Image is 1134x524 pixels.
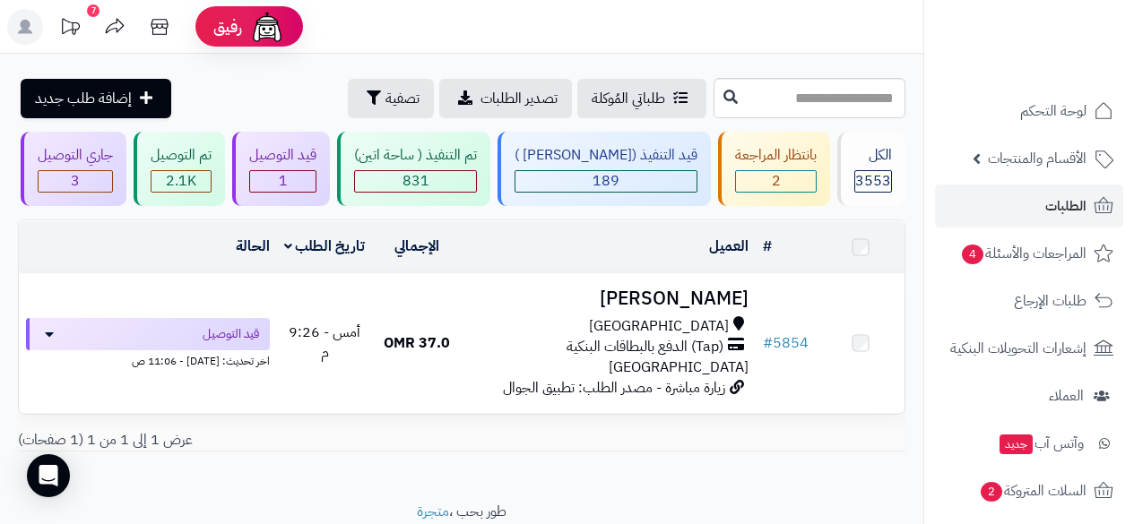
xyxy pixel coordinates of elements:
[27,454,70,497] div: Open Intercom Messenger
[567,337,723,357] span: (Tap) الدفع بالبطاقات البنكية
[385,88,420,109] span: تصفية
[71,170,80,192] span: 3
[714,132,834,206] a: بانتظار المراجعة 2
[348,79,434,118] button: تصفية
[48,9,92,49] a: تحديثات المنصة
[21,79,171,118] a: إضافة طلب جديد
[935,232,1123,275] a: المراجعات والأسئلة4
[1020,99,1086,124] span: لوحة التحكم
[26,350,270,369] div: اخر تحديث: [DATE] - 11:06 ص
[1000,434,1033,454] span: جديد
[950,336,1086,361] span: إشعارات التحويلات البنكية
[854,145,892,166] div: الكل
[151,145,212,166] div: تم التوصيل
[763,332,809,354] a: #5854
[333,132,494,206] a: تم التنفيذ ( ساحة اتين) 831
[403,170,429,192] span: 831
[203,325,259,343] span: قيد التوصيل
[935,374,1123,417] a: العملاء
[38,145,113,166] div: جاري التوصيل
[935,327,1123,370] a: إشعارات التحويلات البنكية
[39,171,112,192] div: 3
[998,431,1084,456] span: وآتس آب
[284,236,366,257] a: تاريخ الطلب
[962,245,984,265] span: 4
[17,132,130,206] a: جاري التوصيل 3
[979,478,1086,503] span: السلات المتروكة
[480,88,558,109] span: تصدير الطلبات
[960,241,1086,266] span: المراجعات والأسئلة
[384,332,450,354] span: 37.0 OMR
[213,16,242,38] span: رفيق
[468,288,749,309] h3: [PERSON_NAME]
[593,170,619,192] span: 189
[130,132,229,206] a: تم التوصيل 2.1K
[515,171,697,192] div: 189
[855,170,891,192] span: 3553
[229,132,333,206] a: قيد التوصيل 1
[735,145,817,166] div: بانتظار المراجعة
[515,145,697,166] div: قيد التنفيذ ([PERSON_NAME] )
[1045,193,1086,219] span: الطلبات
[439,79,572,118] a: تصدير الطلبات
[249,145,316,166] div: قيد التوصيل
[592,88,665,109] span: طلباتي المُوكلة
[1014,288,1086,314] span: طلبات الإرجاع
[609,356,749,378] span: [GEOGRAPHIC_DATA]
[494,132,714,206] a: قيد التنفيذ ([PERSON_NAME] ) 189
[763,236,772,257] a: #
[355,171,476,192] div: 831
[354,145,477,166] div: تم التنفيذ ( ساحة اتين)
[503,377,725,399] span: زيارة مباشرة - مصدر الطلب: تطبيق الجوال
[394,236,439,257] a: الإجمالي
[935,469,1123,512] a: السلات المتروكة2
[935,279,1123,322] a: طلبات الإرجاع
[834,132,909,206] a: الكل3553
[589,316,729,337] span: [GEOGRAPHIC_DATA]
[250,171,316,192] div: 1
[988,146,1086,171] span: الأقسام والمنتجات
[981,482,1003,503] span: 2
[4,430,462,451] div: عرض 1 إلى 1 من 1 (1 صفحات)
[709,236,749,257] a: العميل
[151,171,211,192] div: 2078
[772,170,781,192] span: 2
[279,170,288,192] span: 1
[166,170,196,192] span: 2.1K
[417,501,449,522] a: متجرة
[763,332,773,354] span: #
[935,422,1123,465] a: وآتس آبجديد
[935,90,1123,133] a: لوحة التحكم
[736,171,816,192] div: 2
[935,185,1123,228] a: الطلبات
[1012,13,1117,51] img: logo-2.png
[87,4,100,17] div: 7
[249,9,285,45] img: ai-face.png
[1049,383,1084,408] span: العملاء
[236,236,270,257] a: الحالة
[35,88,132,109] span: إضافة طلب جديد
[289,322,360,364] span: أمس - 9:26 م
[577,79,706,118] a: طلباتي المُوكلة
